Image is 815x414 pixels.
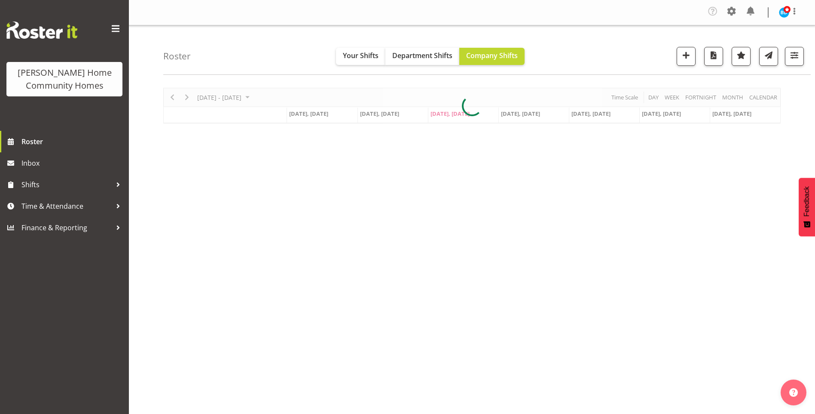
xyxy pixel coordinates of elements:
span: Your Shifts [343,51,379,60]
span: Shifts [21,178,112,191]
span: Finance & Reporting [21,221,112,234]
button: Highlight an important date within the roster. [732,47,751,66]
button: Filter Shifts [785,47,804,66]
button: Download a PDF of the roster according to the set date range. [704,47,723,66]
img: barbara-dunlop8515.jpg [779,7,789,18]
button: Department Shifts [385,48,459,65]
button: Send a list of all shifts for the selected filtered period to all rostered employees. [759,47,778,66]
span: Time & Attendance [21,200,112,213]
button: Feedback - Show survey [799,178,815,236]
span: Inbox [21,157,125,170]
button: Company Shifts [459,48,525,65]
span: Department Shifts [392,51,452,60]
span: Roster [21,135,125,148]
button: Add a new shift [677,47,696,66]
img: Rosterit website logo [6,22,77,39]
span: Company Shifts [466,51,518,60]
button: Your Shifts [336,48,385,65]
span: Feedback [803,186,811,216]
h4: Roster [163,51,191,61]
div: [PERSON_NAME] Home Community Homes [15,66,114,92]
img: help-xxl-2.png [789,388,798,397]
